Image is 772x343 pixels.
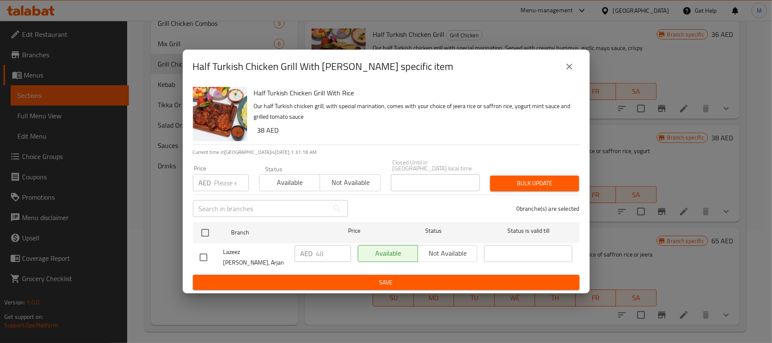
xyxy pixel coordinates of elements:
[559,56,580,77] button: close
[231,227,319,238] span: Branch
[323,176,377,189] span: Not available
[301,248,313,259] p: AED
[254,101,573,122] p: Our half Turkish chicken grill, with special marination, comes with your choice of jeera rice or ...
[193,148,580,156] p: Current time in [GEOGRAPHIC_DATA] is [DATE] 1:31:18 AM
[389,226,477,236] span: Status
[316,245,351,262] input: Please enter price
[497,178,572,189] span: Bulk update
[259,174,320,191] button: Available
[516,204,580,213] p: 0 branche(s) are selected
[215,174,249,191] input: Please enter price
[263,176,317,189] span: Available
[200,277,573,288] span: Save
[320,174,381,191] button: Not available
[199,178,211,188] p: AED
[484,226,572,236] span: Status is valid till
[490,176,579,191] button: Bulk update
[254,87,573,99] h6: Half Turkish Chicken Grill With Rice
[193,200,329,217] input: Search in branches
[326,226,382,236] span: Price
[193,275,580,290] button: Save
[257,124,573,136] h6: 38 AED
[193,87,247,141] img: Half Turkish Chicken Grill With Rice
[193,60,454,73] h2: Half Turkish Chicken Grill With [PERSON_NAME] specific item
[223,247,288,268] span: Lazeez [PERSON_NAME], Arjan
